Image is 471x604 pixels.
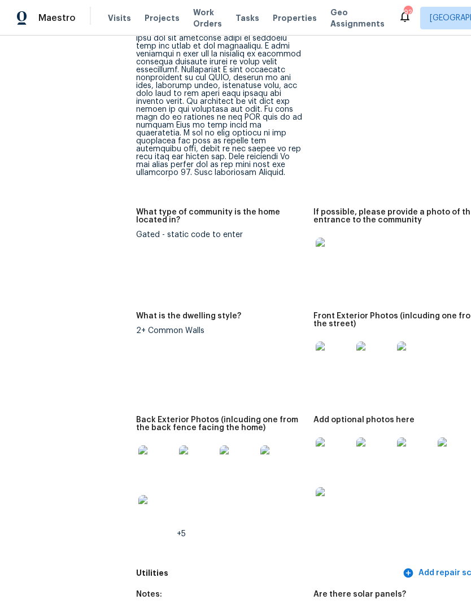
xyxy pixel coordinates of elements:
span: +5 [177,530,186,538]
div: 2+ Common Walls [136,327,304,335]
h5: Utilities [136,567,400,579]
h5: Add optional photos here [313,416,415,424]
span: Work Orders [193,7,222,29]
h5: Are there solar panels? [313,590,406,598]
span: Projects [145,12,180,24]
h5: What type of community is the home located in? [136,208,304,224]
h5: Notes: [136,590,162,598]
div: 92 [404,7,412,18]
span: Geo Assignments [330,7,385,29]
span: Tasks [236,14,259,22]
div: Gated - static code to enter [136,231,304,239]
span: Properties [273,12,317,24]
h5: What is the dwelling style? [136,312,241,320]
span: Maestro [38,12,76,24]
h5: Back Exterior Photos (inlcuding one from the back fence facing the home) [136,416,304,432]
span: Visits [108,12,131,24]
